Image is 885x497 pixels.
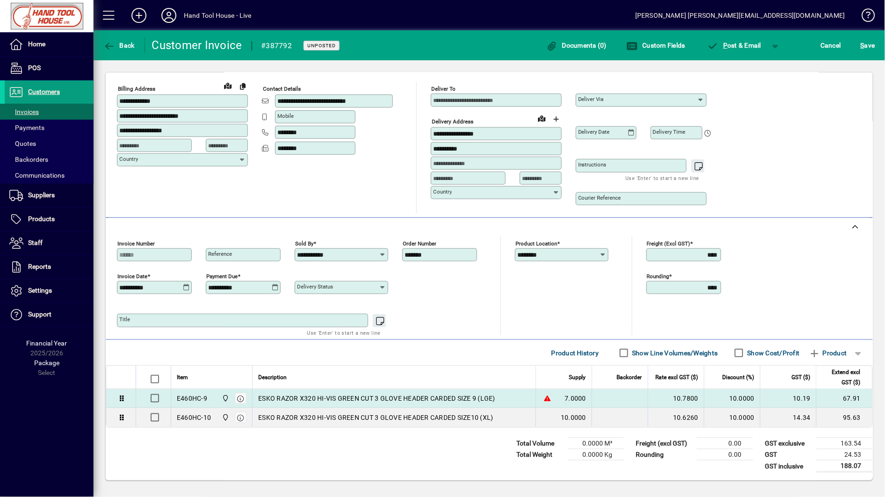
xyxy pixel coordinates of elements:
td: 0.0000 Kg [568,449,624,461]
span: Description [258,372,287,382]
span: Frankton [219,393,230,403]
mat-label: Delivery time [653,129,686,135]
span: GST ($) [792,372,811,382]
button: Custom Fields [624,37,688,54]
td: GST inclusive [761,461,817,472]
app-page-header-button: Back [94,37,145,54]
button: Back [101,37,137,54]
td: 0.00 [697,438,753,449]
span: Reports [28,263,51,270]
td: Rounding [631,449,697,461]
td: 188.07 [817,461,873,472]
mat-label: Invoice date [117,273,147,280]
div: E460HC-10 [177,413,211,422]
div: Customer Invoice [152,38,242,53]
td: 0.00 [697,449,753,461]
span: Payments [9,124,44,131]
span: Staff [28,239,43,246]
mat-label: Payment due [206,273,238,280]
span: Discount (%) [723,372,754,382]
td: GST exclusive [761,438,817,449]
a: Payments [5,120,94,136]
td: 67.91 [816,389,872,408]
span: Product History [551,346,599,360]
mat-hint: Use 'Enter' to start a new line [626,173,699,183]
span: Unposted [307,43,336,49]
div: [PERSON_NAME] [PERSON_NAME][EMAIL_ADDRESS][DOMAIN_NAME] [635,8,845,23]
span: Back [103,42,135,49]
span: Cancel [821,38,841,53]
button: Add [124,7,154,24]
a: Suppliers [5,184,94,207]
span: P [724,42,728,49]
a: Reports [5,255,94,279]
span: Frankton [219,412,230,423]
a: Communications [5,167,94,183]
mat-label: Reference [208,251,232,257]
a: Settings [5,279,94,303]
span: Package [34,359,59,367]
mat-label: Mobile [277,113,294,119]
span: POS [28,64,41,72]
a: POS [5,57,94,80]
span: Products [28,215,55,223]
td: 10.19 [760,389,816,408]
td: 95.63 [816,408,872,427]
span: ESKO RAZOR X320 HI-VIS GREEN CUT 3 GLOVE HEADER CARDED SIZE10 (XL) [258,413,493,422]
span: Quotes [9,140,36,147]
td: 10.0000 [704,389,760,408]
mat-label: Deliver To [431,86,456,92]
span: Rate excl GST ($) [656,372,698,382]
span: Supply [569,372,586,382]
span: Home [28,40,45,48]
span: Support [28,310,51,318]
button: Profile [154,7,184,24]
span: ost & Email [707,42,762,49]
span: 10.0000 [561,413,586,422]
button: Product [805,345,852,361]
mat-label: Delivery status [297,283,333,290]
mat-label: Product location [515,240,557,247]
mat-label: Courier Reference [578,194,621,201]
mat-label: Deliver via [578,96,604,102]
a: Backorders [5,151,94,167]
span: Custom Fields [626,42,685,49]
label: Show Line Volumes/Weights [631,348,718,358]
span: Invoices [9,108,39,115]
td: 163.54 [817,438,873,449]
span: ESKO RAZOR X320 HI-VIS GREEN CUT 3 GLOVE HEADER CARDED SIZE 9 (LGE) [258,394,495,403]
button: Cancel [819,37,844,54]
span: Backorders [9,156,48,163]
button: Post & Email [703,37,766,54]
div: E460HC-9 [177,394,207,403]
mat-label: Order number [403,240,436,247]
a: Support [5,303,94,326]
mat-label: Delivery date [578,129,610,135]
span: Settings [28,287,52,294]
a: Products [5,208,94,231]
a: Invoices [5,104,94,120]
button: Product History [548,345,603,361]
span: 7.0000 [565,394,587,403]
td: Freight (excl GST) [631,438,697,449]
a: Staff [5,231,94,255]
span: Communications [9,172,65,179]
mat-label: Country [433,188,452,195]
mat-label: Sold by [295,240,313,247]
a: Home [5,33,94,56]
mat-label: Rounding [647,273,669,280]
span: Backorder [617,372,642,382]
mat-label: Title [119,316,130,323]
div: Hand Tool House - Live [184,8,252,23]
td: GST [761,449,817,461]
button: Copy to Delivery address [235,79,250,94]
a: View on map [534,111,549,126]
mat-label: Instructions [578,161,607,168]
label: Show Cost/Profit [746,348,800,358]
td: 0.0000 M³ [568,438,624,449]
span: Financial Year [27,339,67,347]
td: 10.0000 [704,408,760,427]
button: Choose address [549,111,564,126]
span: S [861,42,864,49]
mat-label: Country [119,156,138,162]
